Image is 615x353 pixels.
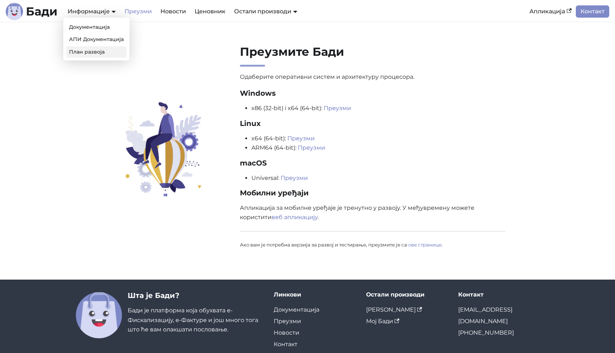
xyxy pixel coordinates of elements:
a: Преузми [298,144,325,151]
a: Преузми [281,175,308,181]
img: Бади [76,292,122,338]
small: Ако вам је потребна верзија за развој и тестирање, преузмите је са . [240,242,443,248]
a: [PERSON_NAME] [366,306,422,313]
a: Апликација [525,5,576,18]
a: Ценовник [190,5,230,18]
li: x64 (64-bit): [251,134,505,143]
a: Контакт [274,341,297,348]
h3: Шта је Бади? [128,291,262,300]
a: [EMAIL_ADDRESS][DOMAIN_NAME] [458,306,512,325]
a: Остали производи [234,8,297,15]
a: Мој Бади [366,318,400,325]
a: Преузми [287,135,315,142]
div: Контакт [458,291,539,298]
p: Апликација за мобилне уређаје је тренутно у развоју. У међувремену можете користити . [240,203,505,222]
a: Преузми [120,5,156,18]
a: Новости [156,5,190,18]
h3: Windows [240,89,505,98]
div: Остали производи [366,291,447,298]
a: Контакт [576,5,609,18]
img: Преузмите Бади [108,101,218,197]
li: x86 (32-bit) i x64 (64-bit): [251,104,505,113]
a: Информације [68,8,116,15]
a: Преузми [274,318,301,325]
a: Документација [274,306,319,313]
b: Бади [26,6,58,17]
a: ове странице [408,242,442,248]
a: План развоја [66,46,127,58]
li: Universal: [251,173,505,183]
li: ARM64 (64-bit): [251,143,505,153]
h2: Преузмите Бади [240,45,505,67]
a: Документација [66,22,127,33]
img: Лого [6,3,23,20]
a: АПИ Документација [66,34,127,45]
h3: Мобилни уређаји [240,189,505,198]
h3: macOS [240,159,505,168]
a: веб апликацију [272,214,318,221]
a: Новости [274,329,299,336]
div: Линкови [274,291,355,298]
a: ЛогоБади [6,3,58,20]
a: Преузми [324,105,351,112]
a: [PHONE_NUMBER] [458,329,514,336]
h3: Linux [240,119,505,128]
p: Одаберите оперативни систем и архитектуру процесора. [240,72,505,82]
div: Бади је платформа која обухвата е-Фискализацију, е-Фактуре и још много тога што ће вам олакшати п... [128,291,262,338]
